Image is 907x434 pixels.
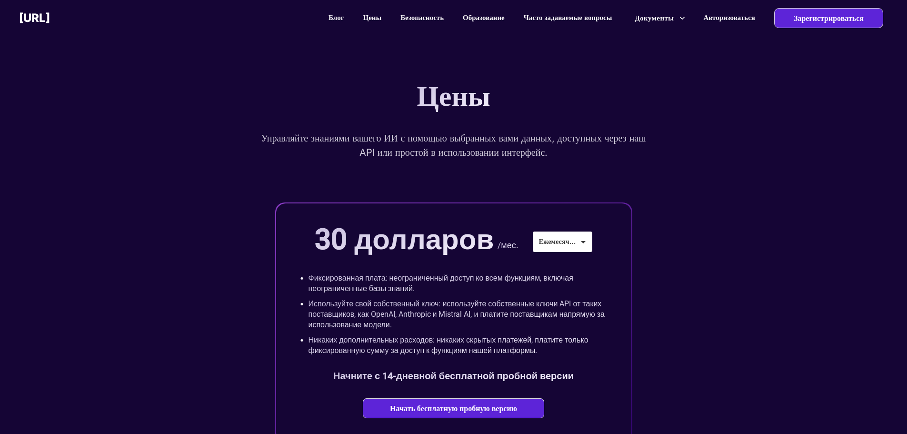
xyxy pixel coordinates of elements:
font: Начать бесплатную пробную версию [390,404,517,413]
font: Цены [363,13,382,22]
font: • [300,273,304,283]
font: • [300,299,304,308]
font: 30 долларов [315,222,494,256]
font: Ежемесячно [539,237,577,245]
font: Цены [417,78,490,112]
font: Безопасность [400,13,444,22]
font: [URL] [19,11,50,25]
font: Документы [635,13,674,22]
button: более [631,9,689,27]
button: Начать бесплатную пробную версию [387,404,520,413]
font: Блог [329,13,344,22]
font: Управляйте знаниями вашего ИИ с помощью выбранных вами данных, доступных через наш API или просто... [261,132,646,158]
font: Образование [463,13,505,22]
font: Используйте свой собственный ключ: используйте собственные ключи API от таких поставщиков, как Op... [309,299,605,329]
font: Зарегистрироваться [794,13,864,23]
font: Начните с 14-дневной бесплатной пробной версии [333,370,574,382]
font: Часто задаваемые вопросы [524,13,612,22]
font: Фиксированная плата: неограниченный доступ ко всем функциям, включая неограниченные базы знаний. [309,273,573,293]
font: /мес. [498,240,518,250]
font: Никаких дополнительных расходов: никаких скрытых платежей, платите только фиксированную сумму за ... [309,335,588,355]
font: Авторизоваться [703,13,755,22]
div: Ежемесячно [533,232,592,252]
font: • [300,335,304,344]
